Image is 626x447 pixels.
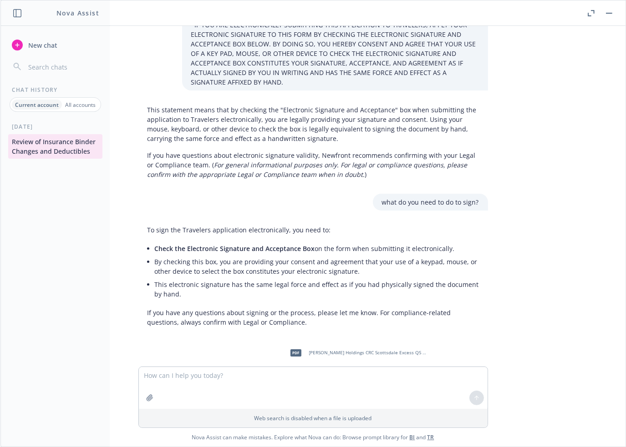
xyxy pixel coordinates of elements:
span: pdf [290,349,301,356]
a: TR [428,433,434,441]
div: [DATE] [1,123,110,131]
p: If you have any questions about signing or the process, please let me know. For compliance-relate... [148,308,479,327]
li: By checking this box, you are providing your consent and agreement that your use of a keypad, mou... [155,255,479,278]
em: For general informational purposes only. For legal or compliance questions, please confirm with t... [148,161,468,179]
div: Chat History [1,86,110,94]
span: New chat [26,40,57,50]
input: Search chats [26,60,99,73]
p: This statement means that by checking the "Electronic Signature and Acceptance" box when submitti... [148,105,479,143]
li: This electronic signature has the same legal force and effect as if you had physically signed the... [155,278,479,301]
p: To sign the Travelers application electronically, you need to: [148,225,479,235]
p: Current account [15,101,59,109]
p: what do you need to do to sign? [382,197,479,207]
p: Web search is disabled when a file is uploaded [144,414,482,422]
a: BI [410,433,415,441]
h1: Nova Assist [56,8,99,18]
button: Review of Insurance Binder Changes and Deductibles [8,134,102,159]
span: Check the Electronic Signature and Acceptance Box [155,244,315,253]
li: on the form when submitting it electronically. [155,242,479,255]
div: pdf[PERSON_NAME] Holdings CRC Scottsdale Excess QS Quote.pdf [285,342,430,364]
p: All accounts [65,101,96,109]
span: [PERSON_NAME] Holdings CRC Scottsdale Excess QS Quote.pdf [309,350,428,356]
button: New chat [8,37,102,53]
p: *IF YOU ARE ELECTRONICALLY SUBMITTING THIS APPLICATION TO TRAVELERS, APPLY YOUR ELECTRONIC SIGNAT... [191,20,479,87]
span: Nova Assist can make mistakes. Explore what Nova can do: Browse prompt library for and [4,428,622,447]
p: If you have questions about electronic signature validity, Newfront recommends confirming with yo... [148,151,479,179]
